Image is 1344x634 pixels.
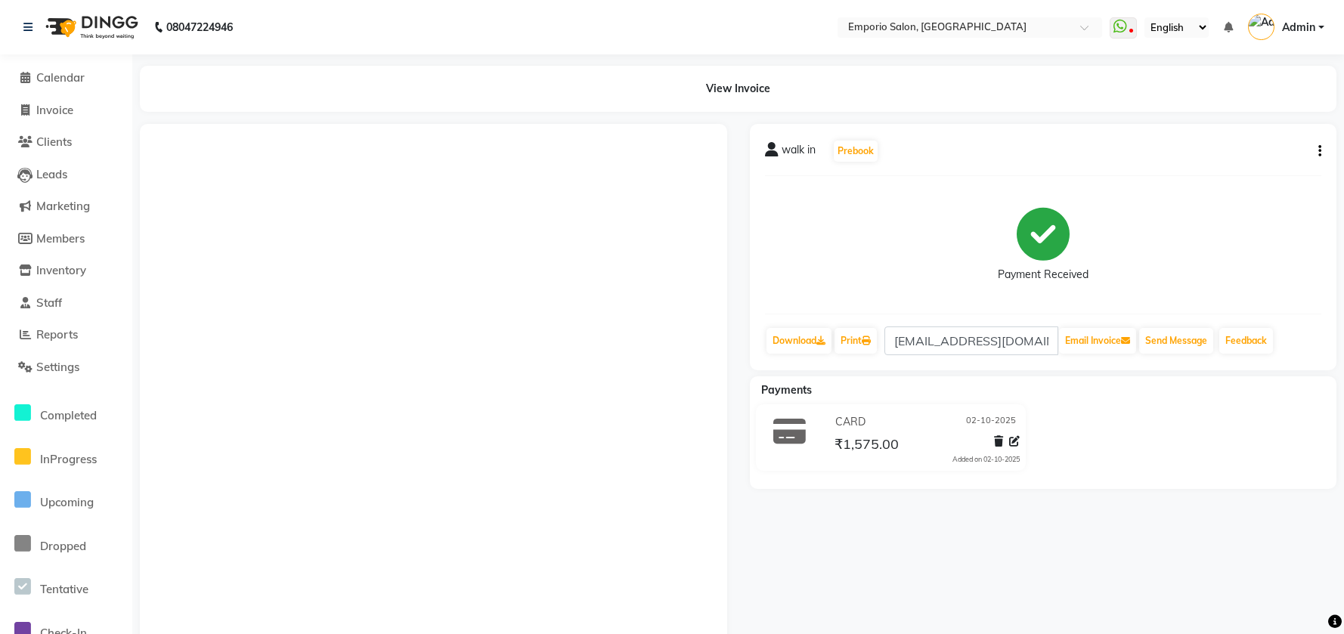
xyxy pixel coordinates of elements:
[36,231,85,246] span: Members
[4,262,129,280] a: Inventory
[40,539,86,553] span: Dropped
[39,6,142,48] img: logo
[4,198,129,215] a: Marketing
[1282,20,1315,36] span: Admin
[834,141,878,162] button: Prebook
[36,103,73,117] span: Invoice
[4,166,129,184] a: Leads
[835,435,899,456] span: ₹1,575.00
[36,327,78,342] span: Reports
[998,267,1089,283] div: Payment Received
[36,360,79,374] span: Settings
[766,328,831,354] a: Download
[36,167,67,181] span: Leads
[36,199,90,213] span: Marketing
[40,495,94,509] span: Upcoming
[40,408,97,422] span: Completed
[4,295,129,312] a: Staff
[36,295,62,310] span: Staff
[40,452,97,466] span: InProgress
[4,326,129,344] a: Reports
[884,326,1058,355] input: enter email
[1219,328,1273,354] a: Feedback
[4,102,129,119] a: Invoice
[966,414,1016,430] span: 02-10-2025
[166,6,233,48] b: 08047224946
[36,70,85,85] span: Calendar
[4,134,129,151] a: Clients
[4,359,129,376] a: Settings
[952,454,1020,465] div: Added on 02-10-2025
[835,328,877,354] a: Print
[782,142,816,163] span: walk in
[835,414,866,430] span: CARD
[36,135,72,149] span: Clients
[4,230,129,248] a: Members
[1248,14,1274,40] img: Admin
[4,70,129,87] a: Calendar
[140,66,1336,112] div: View Invoice
[1059,328,1136,354] button: Email Invoice
[36,263,86,277] span: Inventory
[761,383,812,397] span: Payments
[1139,328,1213,354] button: Send Message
